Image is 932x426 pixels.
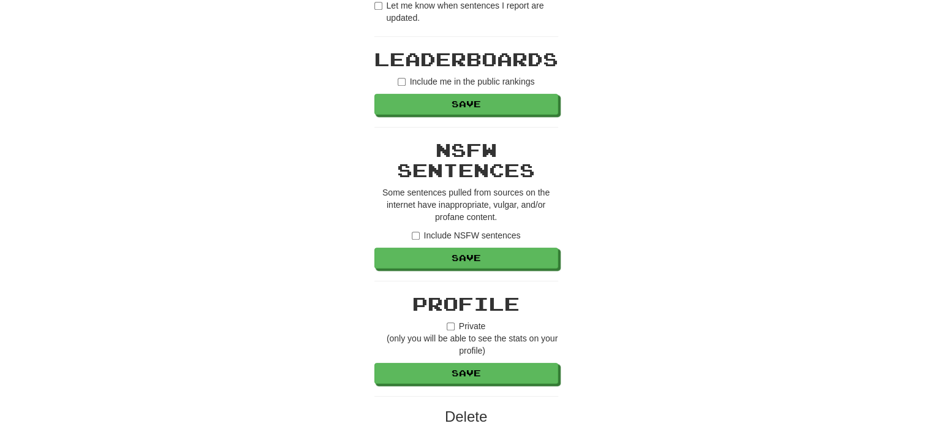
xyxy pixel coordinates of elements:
h2: NSFW Sentences [374,140,558,180]
input: Include NSFW sentences [412,232,420,240]
button: Save [374,363,558,384]
input: Private(only you will be able to see the stats on your profile) [447,322,455,330]
label: Include me in the public rankings [398,75,535,88]
input: Let me know when sentences I report are updated. [374,2,382,10]
h2: Leaderboards [374,49,558,69]
label: Include NSFW sentences [412,229,521,242]
h3: Delete [374,409,558,425]
input: Include me in the public rankings [398,78,406,86]
button: Save [374,248,558,268]
p: Some sentences pulled from sources on the internet have inappropriate, vulgar, and/or profane con... [374,186,558,223]
h2: Profile [374,294,558,314]
button: Save [374,94,558,115]
label: Private (only you will be able to see the stats on your profile) [374,320,558,357]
